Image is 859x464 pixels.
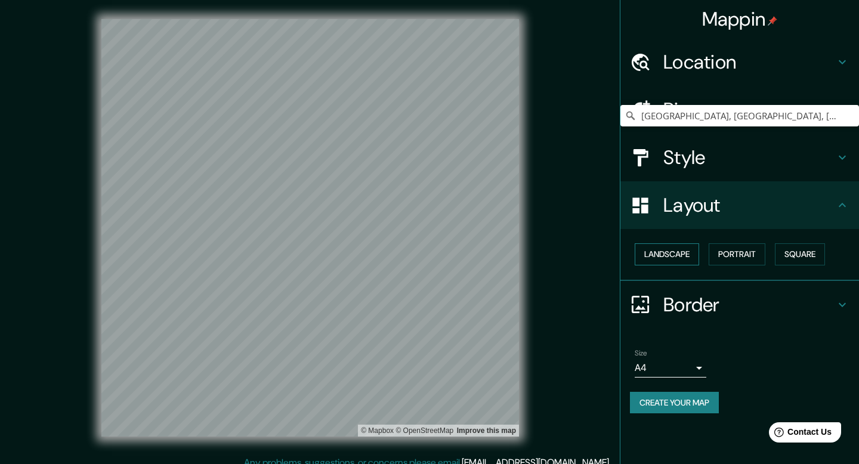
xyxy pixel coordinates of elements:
[635,348,647,358] label: Size
[663,146,835,169] h4: Style
[620,281,859,329] div: Border
[663,293,835,317] h4: Border
[620,38,859,86] div: Location
[620,86,859,134] div: Pins
[620,181,859,229] div: Layout
[768,16,777,26] img: pin-icon.png
[753,417,846,451] iframe: Help widget launcher
[457,426,516,435] a: Map feedback
[635,358,706,378] div: A4
[101,19,519,437] canvas: Map
[663,50,835,74] h4: Location
[630,392,719,414] button: Create your map
[361,426,394,435] a: Mapbox
[620,134,859,181] div: Style
[709,243,765,265] button: Portrait
[635,243,699,265] button: Landscape
[395,426,453,435] a: OpenStreetMap
[620,105,859,126] input: Pick your city or area
[775,243,825,265] button: Square
[663,193,835,217] h4: Layout
[663,98,835,122] h4: Pins
[702,7,778,31] h4: Mappin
